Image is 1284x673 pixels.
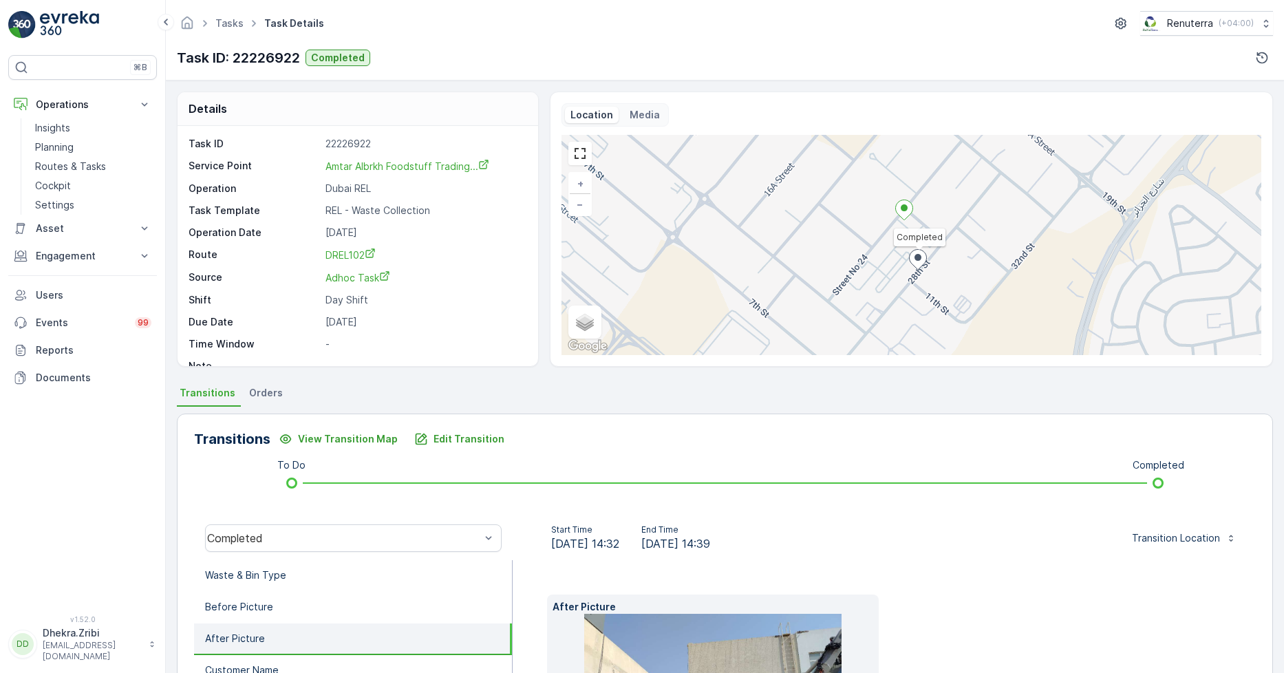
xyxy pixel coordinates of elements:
button: DDDhekra.Zribi[EMAIL_ADDRESS][DOMAIN_NAME] [8,626,157,662]
button: Transition Location [1124,527,1245,549]
p: Settings [35,198,74,212]
a: Layers [570,307,600,337]
p: Documents [36,371,151,385]
a: Cockpit [30,176,157,195]
button: Engagement [8,242,157,270]
span: v 1.52.0 [8,615,157,623]
span: Adhoc Task [325,272,390,284]
p: Location [570,108,613,122]
p: Edit Transition [434,432,504,446]
a: Homepage [180,21,195,32]
p: [DATE] [325,315,523,329]
p: REL - Waste Collection [325,204,523,217]
p: Routes & Tasks [35,160,106,173]
p: Operations [36,98,129,111]
button: Asset [8,215,157,242]
p: Renuterra [1167,17,1213,30]
a: Events99 [8,309,157,336]
p: Source [189,270,320,285]
p: Dubai REL [325,182,523,195]
span: [DATE] 14:39 [641,535,710,552]
span: [DATE] 14:32 [551,535,619,552]
p: 22226922 [325,137,523,151]
a: Insights [30,118,157,138]
p: Events [36,316,127,330]
p: Planning [35,140,74,154]
p: Route [189,248,320,262]
button: View Transition Map [270,428,406,450]
span: DREL102 [325,249,376,261]
p: Asset [36,222,129,235]
div: Completed [207,532,480,544]
div: DD [12,633,34,655]
button: Completed [306,50,370,66]
p: End Time [641,524,710,535]
p: Details [189,100,227,117]
span: Orders [249,386,283,400]
p: Service Point [189,159,320,173]
button: Operations [8,91,157,118]
img: Google [565,337,610,355]
a: DREL102 [325,248,523,262]
p: [EMAIL_ADDRESS][DOMAIN_NAME] [43,640,142,662]
a: Zoom In [570,173,590,194]
a: Tasks [215,17,244,29]
p: Task ID: 22226922 [177,47,300,68]
a: Open this area in Google Maps (opens a new window) [565,337,610,355]
p: Operation Date [189,226,320,239]
a: Reports [8,336,157,364]
p: Transitions [194,429,270,449]
a: Documents [8,364,157,392]
p: Shift [189,293,320,307]
p: Waste & Bin Type [205,568,286,582]
span: Transitions [180,386,235,400]
p: [DATE] [325,226,523,239]
p: - [325,359,523,373]
p: Media [630,108,660,122]
p: Day Shift [325,293,523,307]
p: Cockpit [35,179,71,193]
p: ( +04:00 ) [1219,18,1254,29]
span: + [577,178,584,189]
a: Routes & Tasks [30,157,157,176]
a: Zoom Out [570,194,590,215]
p: ⌘B [133,62,147,73]
p: Due Date [189,315,320,329]
img: logo [8,11,36,39]
p: Reports [36,343,151,357]
a: View Fullscreen [570,143,590,164]
p: Operation [189,182,320,195]
p: Task Template [189,204,320,217]
a: Amtar Albrkh Foodstuff Trading... [325,159,489,173]
p: Transition Location [1132,531,1220,545]
p: To Do [277,458,306,472]
p: - [325,337,523,351]
button: Renuterra(+04:00) [1140,11,1273,36]
a: Adhoc Task [325,270,523,285]
p: Engagement [36,249,129,263]
a: Settings [30,195,157,215]
p: Insights [35,121,70,135]
span: − [577,198,584,210]
p: Start Time [551,524,619,535]
p: After Picture [553,600,873,614]
p: After Picture [205,632,265,645]
img: Screenshot_2024-07-26_at_13.33.01.png [1140,16,1162,31]
p: Time Window [189,337,320,351]
a: Planning [30,138,157,157]
button: Edit Transition [406,428,513,450]
p: Users [36,288,151,302]
p: Completed [311,51,365,65]
span: Task Details [261,17,327,30]
p: Task ID [189,137,320,151]
p: View Transition Map [298,432,398,446]
img: logo_light-DOdMpM7g.png [40,11,99,39]
p: Dhekra.Zribi [43,626,142,640]
span: Amtar Albrkh Foodstuff Trading... [325,160,489,172]
p: 99 [138,317,149,328]
p: Before Picture [205,600,273,614]
p: Note [189,359,320,373]
p: Completed [1133,458,1184,472]
a: Users [8,281,157,309]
